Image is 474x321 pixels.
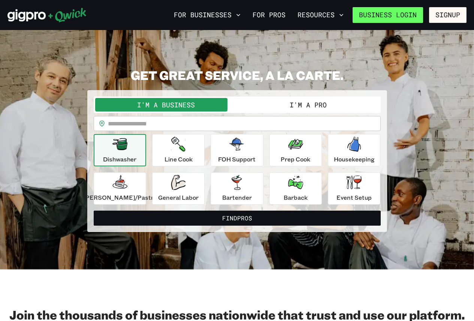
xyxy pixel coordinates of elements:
[94,172,146,205] button: [PERSON_NAME]/Pastry
[353,7,423,23] a: Business Login
[284,193,308,202] p: Barback
[87,68,387,83] h2: GET GREAT SERVICE, A LA CARTE.
[222,193,252,202] p: Bartender
[171,9,244,21] button: For Businesses
[211,172,263,205] button: Bartender
[237,98,379,112] button: I'm a Pro
[94,134,146,166] button: Dishwasher
[295,9,347,21] button: Resources
[281,155,310,164] p: Prep Cook
[250,9,289,21] a: For Pros
[95,98,237,112] button: I'm a Business
[103,155,136,164] p: Dishwasher
[152,134,205,166] button: Line Cook
[158,193,199,202] p: General Labor
[83,193,157,202] p: [PERSON_NAME]/Pastry
[152,172,205,205] button: General Labor
[336,193,372,202] p: Event Setup
[429,7,467,23] button: Signup
[164,155,193,164] p: Line Cook
[269,172,322,205] button: Barback
[328,134,380,166] button: Housekeeping
[218,155,256,164] p: FOH Support
[334,155,375,164] p: Housekeeping
[211,134,263,166] button: FOH Support
[328,172,380,205] button: Event Setup
[94,211,381,226] button: FindPros
[269,134,322,166] button: Prep Cook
